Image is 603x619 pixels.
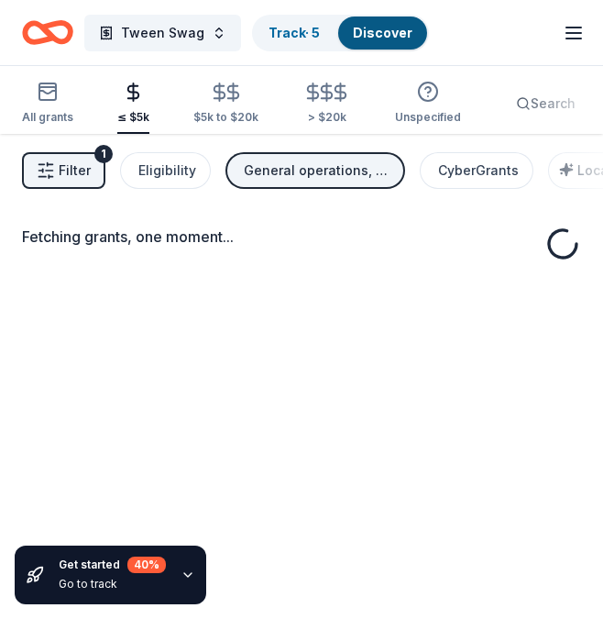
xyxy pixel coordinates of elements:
div: Fetching grants, one moment... [22,226,581,248]
div: 40 % [127,557,166,573]
div: $5k to $20k [193,110,258,125]
div: General operations, Conference [244,160,390,182]
div: ≤ $5k [117,110,149,125]
button: Search [505,85,590,122]
span: Filter [59,160,91,182]
button: Eligibility [120,152,211,189]
div: Go to track [59,577,166,591]
div: Eligibility [138,160,196,182]
a: Track· 5 [269,25,320,40]
div: CyberGrants [438,160,519,182]
button: Unspecified [395,73,461,134]
div: All grants [22,110,73,125]
button: CyberGrants [420,152,533,189]
div: 1 [94,145,113,163]
button: Track· 5Discover [252,15,429,51]
button: All grants [22,73,73,134]
button: ≤ $5k [117,74,149,134]
button: Tween Swag [84,15,241,51]
div: Get started [59,557,166,573]
div: Unspecified [395,110,461,125]
span: Search [531,93,576,115]
div: > $20k [302,110,351,125]
button: $5k to $20k [193,74,258,134]
button: General operations, Conference [225,152,405,189]
a: Discover [353,25,412,40]
button: Filter1 [22,152,105,189]
button: > $20k [302,74,351,134]
span: Tween Swag [121,22,204,44]
a: Home [22,11,73,54]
